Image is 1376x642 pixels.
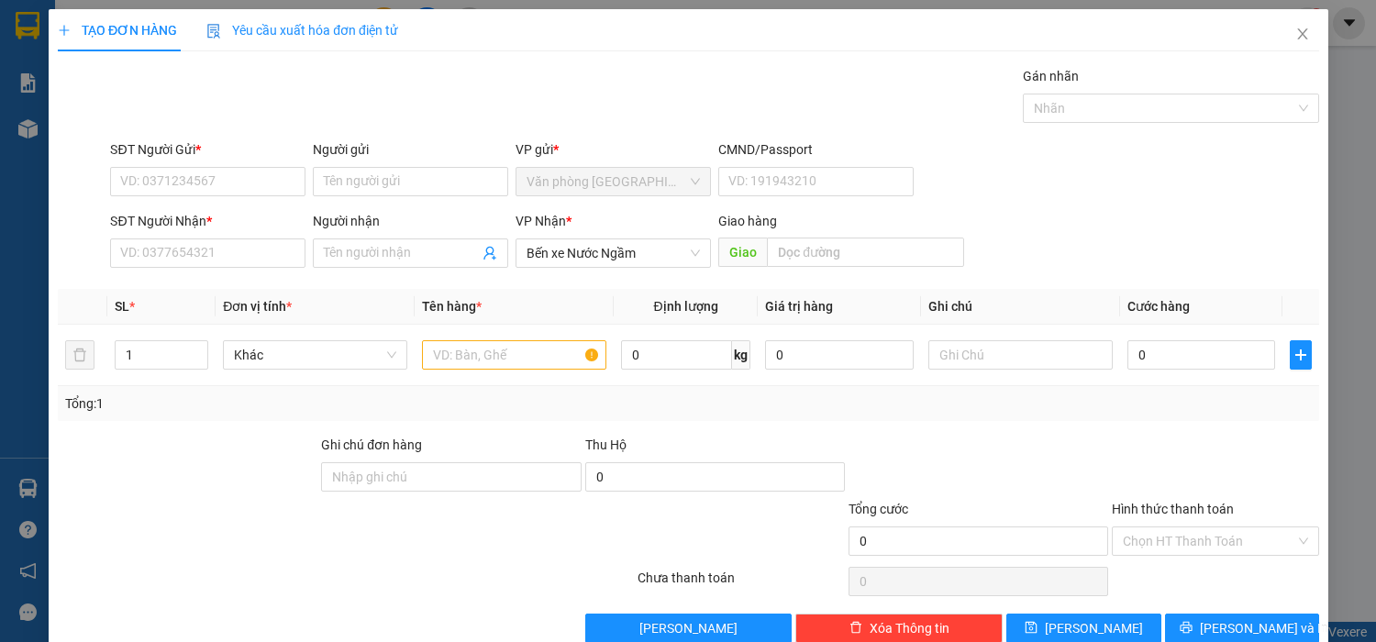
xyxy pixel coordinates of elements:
[1112,502,1234,516] label: Hình thức thanh toán
[849,621,861,636] span: delete
[1022,69,1078,83] label: Gán nhãn
[114,299,128,314] span: SL
[206,24,221,39] img: icon
[313,211,508,231] div: Người nhận
[58,24,71,37] span: plus
[869,618,949,638] span: Xóa Thông tin
[927,340,1112,370] input: Ghi Chú
[527,239,700,267] span: Bến xe Nước Ngầm
[636,568,847,600] div: Chưa thanh toán
[1291,348,1311,362] span: plus
[1295,27,1310,41] span: close
[422,340,606,370] input: VD: Bàn, Ghế
[516,139,711,160] div: VP gửi
[765,299,833,314] span: Giá trị hàng
[58,23,177,38] span: TẠO ĐƠN HÀNG
[527,168,700,195] span: Văn phòng Đà Lạt
[718,238,767,267] span: Giao
[1277,9,1328,61] button: Close
[1199,618,1327,638] span: [PERSON_NAME] và In
[110,139,305,160] div: SĐT Người Gửi
[920,289,1119,325] th: Ghi chú
[223,299,292,314] span: Đơn vị tính
[732,340,750,370] span: kg
[321,437,422,452] label: Ghi chú đơn hàng
[718,139,914,160] div: CMND/Passport
[1044,618,1142,638] span: [PERSON_NAME]
[639,618,738,638] span: [PERSON_NAME]
[483,246,497,260] span: user-add
[422,299,482,314] span: Tên hàng
[206,23,398,38] span: Yêu cầu xuất hóa đơn điện tử
[653,299,717,314] span: Định lượng
[584,437,626,452] span: Thu Hộ
[767,238,964,267] input: Dọc đường
[765,340,913,370] input: 0
[234,341,396,369] span: Khác
[110,211,305,231] div: SĐT Người Nhận
[718,214,777,228] span: Giao hàng
[848,502,907,516] span: Tổng cước
[1290,340,1312,370] button: plus
[516,214,566,228] span: VP Nhận
[321,462,581,492] input: Ghi chú đơn hàng
[1179,621,1192,636] span: printer
[1126,299,1189,314] span: Cước hàng
[313,139,508,160] div: Người gửi
[65,393,533,414] div: Tổng: 1
[65,340,94,370] button: delete
[1024,621,1037,636] span: save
